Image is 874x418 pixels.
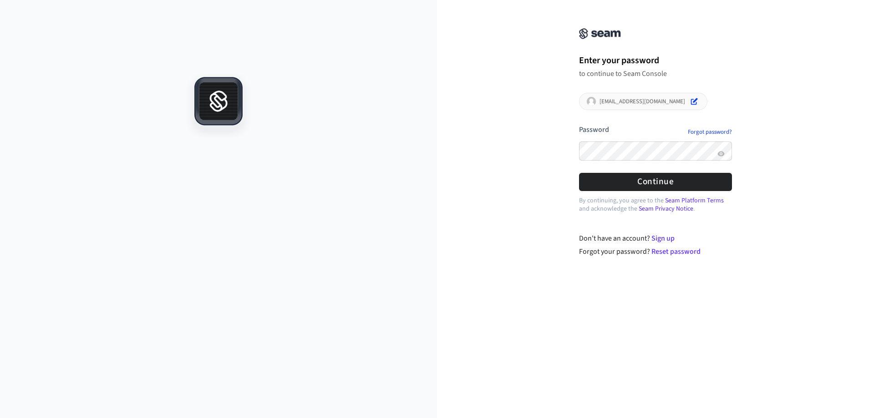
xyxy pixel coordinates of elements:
button: Continue [579,173,732,191]
button: Show password [716,148,727,159]
p: [EMAIL_ADDRESS][DOMAIN_NAME] [600,98,685,105]
a: Seam Privacy Notice [639,204,693,213]
label: Password [579,125,609,135]
a: Reset password [651,247,701,257]
button: Edit [689,96,700,107]
div: Don't have an account? [579,233,732,244]
a: Sign up [651,233,675,243]
a: Forgot password? [688,128,732,136]
h1: Enter your password [579,54,732,67]
p: By continuing, you agree to the and acknowledge the . [579,196,732,213]
div: Forgot your password? [579,246,732,257]
p: to continue to Seam Console [579,69,732,78]
a: Seam Platform Terms [665,196,724,205]
img: Seam Console [579,28,621,39]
